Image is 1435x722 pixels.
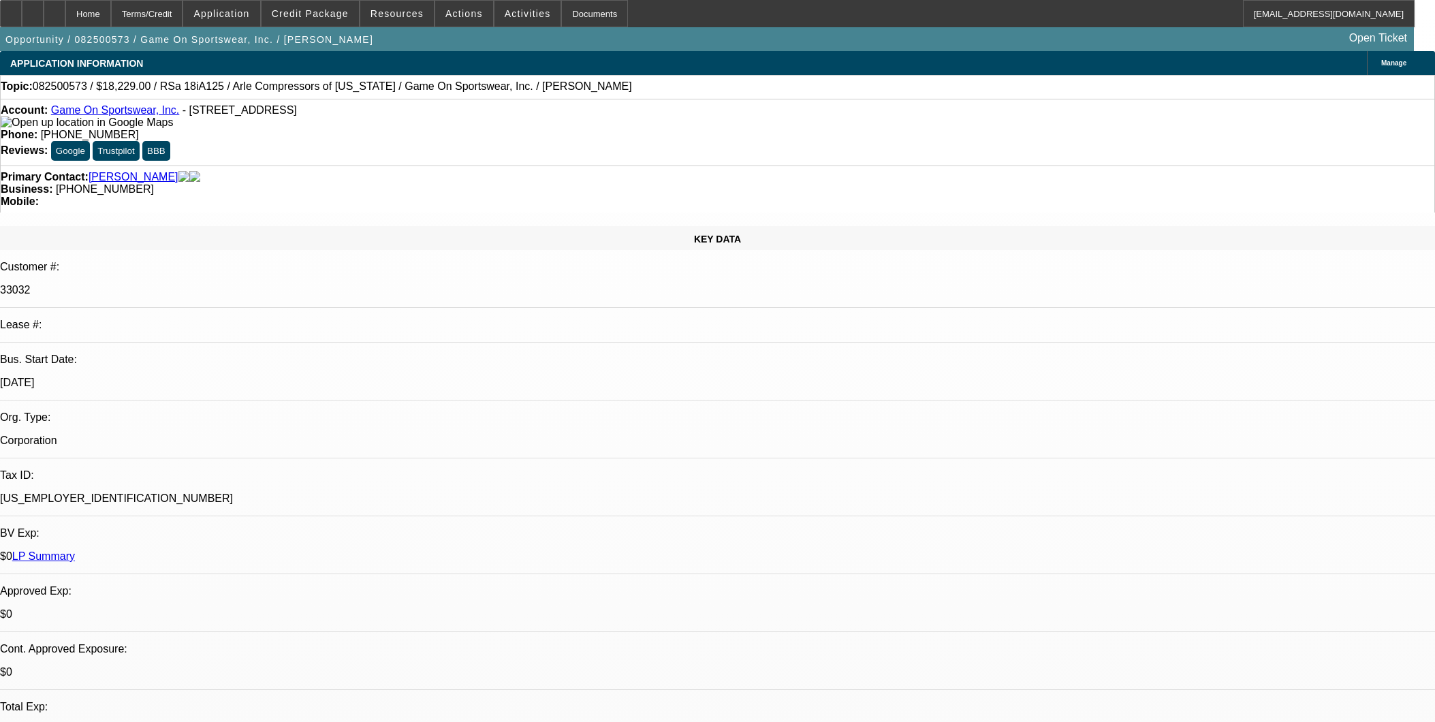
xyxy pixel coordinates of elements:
strong: Topic: [1,80,33,93]
span: [PHONE_NUMBER] [56,183,154,195]
button: Application [183,1,259,27]
span: Application [193,8,249,19]
span: - [STREET_ADDRESS] [183,104,297,116]
strong: Reviews: [1,144,48,156]
a: LP Summary [12,550,75,562]
span: 082500573 / $18,229.00 / RSa 18iA125 / Arle Compressors of [US_STATE] / Game On Sportswear, Inc. ... [33,80,632,93]
strong: Phone: [1,129,37,140]
button: Actions [435,1,493,27]
span: Opportunity / 082500573 / Game On Sportswear, Inc. / [PERSON_NAME] [5,34,373,45]
button: Trustpilot [93,141,139,161]
strong: Primary Contact: [1,171,89,183]
strong: Mobile: [1,195,39,207]
button: Resources [360,1,434,27]
a: Open Ticket [1344,27,1413,50]
span: [PHONE_NUMBER] [41,129,139,140]
span: KEY DATA [694,234,741,245]
span: Resources [370,8,424,19]
button: Google [51,141,90,161]
button: BBB [142,141,170,161]
span: Manage [1381,59,1406,67]
img: facebook-icon.png [178,171,189,183]
span: Credit Package [272,8,349,19]
button: Credit Package [262,1,359,27]
a: [PERSON_NAME] [89,171,178,183]
span: Actions [445,8,483,19]
span: APPLICATION INFORMATION [10,58,143,69]
a: Game On Sportswear, Inc. [51,104,180,116]
img: linkedin-icon.png [189,171,200,183]
strong: Business: [1,183,52,195]
button: Activities [494,1,561,27]
strong: Account: [1,104,48,116]
img: Open up location in Google Maps [1,116,173,129]
a: View Google Maps [1,116,173,128]
span: Activities [505,8,551,19]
